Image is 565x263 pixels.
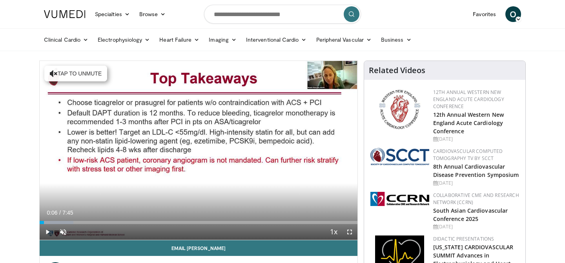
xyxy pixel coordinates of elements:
[433,163,519,178] a: 8th Annual Cardiovascular Disease Prevention Symposium
[135,6,171,22] a: Browse
[505,6,521,22] a: O
[55,224,71,240] button: Unmute
[204,5,361,24] input: Search topics, interventions
[44,10,86,18] img: VuMedi Logo
[40,221,357,224] div: Progress Bar
[59,210,61,216] span: /
[47,210,57,216] span: 0:06
[433,89,504,110] a: 12th Annual Western New England Acute Cardiology Conference
[370,192,429,206] img: a04ee3ba-8487-4636-b0fb-5e8d268f3737.png.150x105_q85_autocrop_double_scale_upscale_version-0.2.png
[433,207,508,223] a: South Asian Cardiovascular Conference 2025
[62,210,73,216] span: 7:45
[433,235,519,243] div: Didactic Presentations
[378,89,421,130] img: 0954f259-7907-4053-a817-32a96463ecc8.png.150x105_q85_autocrop_double_scale_upscale_version-0.2.png
[312,32,376,48] a: Peripheral Vascular
[433,192,519,206] a: Collaborative CME and Research Network (CCRN)
[93,32,155,48] a: Electrophysiology
[40,224,55,240] button: Play
[241,32,312,48] a: Interventional Cardio
[40,240,357,256] a: Email [PERSON_NAME]
[204,32,241,48] a: Imaging
[326,224,342,240] button: Playback Rate
[433,136,519,143] div: [DATE]
[369,66,425,75] h4: Related Videos
[39,32,93,48] a: Clinical Cardio
[155,32,204,48] a: Heart Failure
[433,223,519,230] div: [DATE]
[433,148,503,162] a: Cardiovascular Computed Tomography TV by SCCT
[342,224,357,240] button: Fullscreen
[433,180,519,187] div: [DATE]
[44,66,107,81] button: Tap to unmute
[376,32,416,48] a: Business
[468,6,501,22] a: Favorites
[433,111,504,135] a: 12th Annual Western New England Acute Cardiology Conference
[90,6,135,22] a: Specialties
[370,148,429,165] img: 51a70120-4f25-49cc-93a4-67582377e75f.png.150x105_q85_autocrop_double_scale_upscale_version-0.2.png
[40,61,357,240] video-js: Video Player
